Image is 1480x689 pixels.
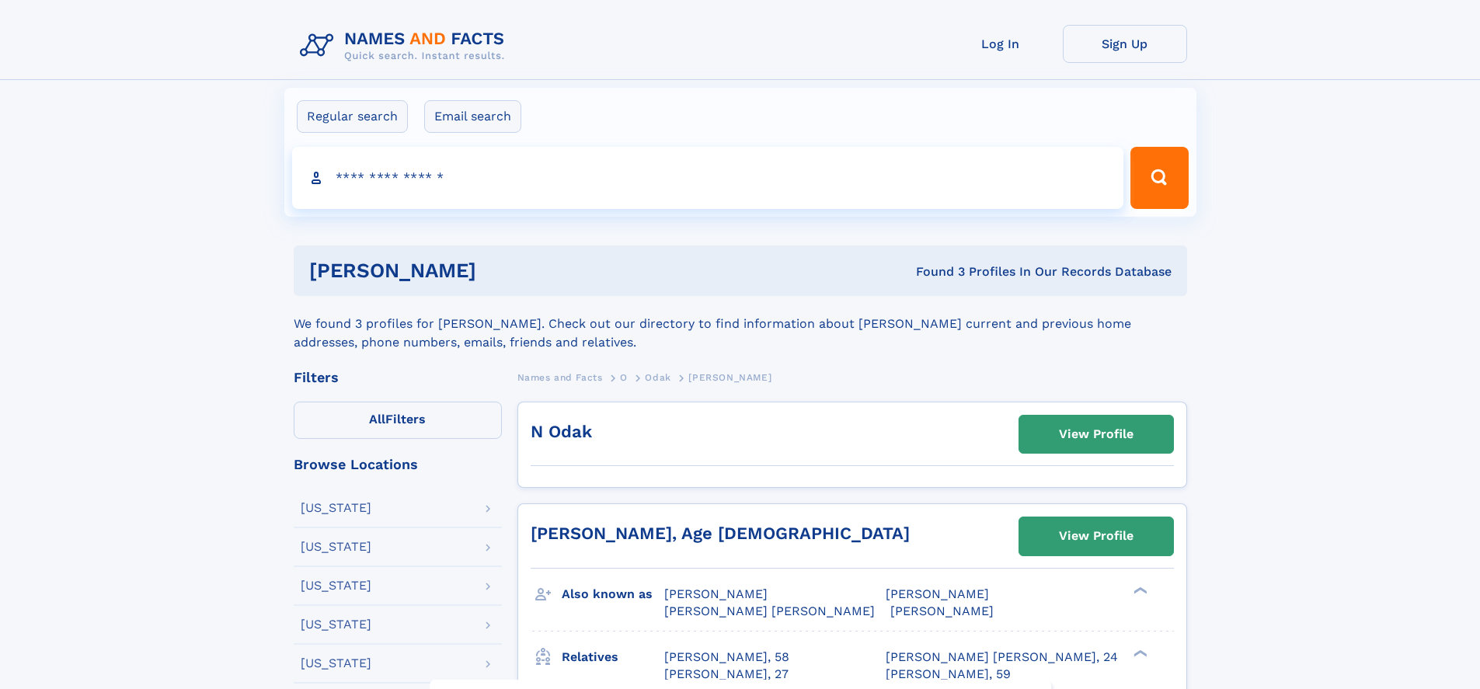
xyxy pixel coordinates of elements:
a: Names and Facts [517,367,603,387]
a: [PERSON_NAME] [PERSON_NAME], 24 [886,649,1118,666]
div: ❯ [1130,585,1148,595]
div: View Profile [1059,518,1134,554]
a: [PERSON_NAME], 58 [664,649,789,666]
div: [US_STATE] [301,618,371,631]
span: [PERSON_NAME] [886,586,989,601]
div: Browse Locations [294,458,502,472]
div: We found 3 profiles for [PERSON_NAME]. Check out our directory to find information about [PERSON_... [294,296,1187,352]
h3: Relatives [562,644,664,670]
a: [PERSON_NAME], 27 [664,666,789,683]
div: [US_STATE] [301,502,371,514]
a: Sign Up [1063,25,1187,63]
a: View Profile [1019,517,1173,555]
h1: [PERSON_NAME] [309,261,696,280]
a: Odak [645,367,670,387]
a: View Profile [1019,416,1173,453]
label: Filters [294,402,502,439]
a: N Odak [531,422,592,441]
span: [PERSON_NAME] [PERSON_NAME] [664,604,875,618]
a: Log In [938,25,1063,63]
span: Odak [645,372,670,383]
span: [PERSON_NAME] [688,372,771,383]
span: All [369,412,385,426]
div: [US_STATE] [301,657,371,670]
a: O [620,367,628,387]
a: [PERSON_NAME], Age [DEMOGRAPHIC_DATA] [531,524,910,543]
button: Search Button [1130,147,1188,209]
div: Found 3 Profiles In Our Records Database [696,263,1172,280]
input: search input [292,147,1124,209]
div: ❯ [1130,648,1148,658]
h3: Also known as [562,581,664,607]
label: Regular search [297,100,408,133]
div: [US_STATE] [301,579,371,592]
div: Filters [294,371,502,385]
label: Email search [424,100,521,133]
div: [US_STATE] [301,541,371,553]
img: Logo Names and Facts [294,25,517,67]
span: [PERSON_NAME] [890,604,994,618]
span: [PERSON_NAME] [664,586,768,601]
a: [PERSON_NAME], 59 [886,666,1011,683]
div: View Profile [1059,416,1134,452]
span: O [620,372,628,383]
